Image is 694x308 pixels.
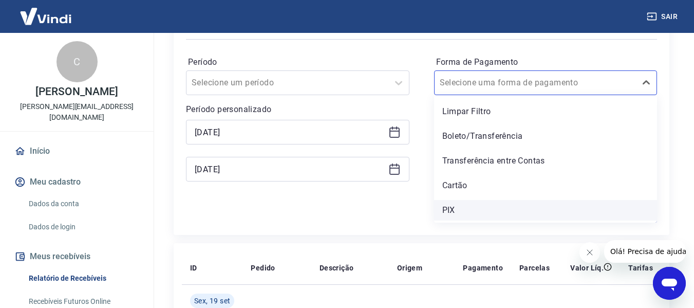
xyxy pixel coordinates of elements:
div: C [57,41,98,82]
p: Descrição [320,263,354,273]
input: Data final [195,161,384,177]
iframe: Botão para abrir a janela de mensagens [653,267,686,300]
button: Meu cadastro [12,171,141,193]
a: Início [12,140,141,162]
button: Sair [645,7,682,26]
div: Boleto/Transferência [434,126,658,147]
iframe: Fechar mensagem [579,242,600,263]
a: Dados da conta [25,193,141,214]
span: Sex, 19 set [194,296,230,306]
input: Data inicial [195,124,384,140]
div: Cartão [434,175,658,196]
p: [PERSON_NAME][EMAIL_ADDRESS][DOMAIN_NAME] [8,101,145,123]
label: Forma de Pagamento [436,56,655,68]
p: Pagamento [463,263,503,273]
p: Origem [397,263,422,273]
p: Período personalizado [186,103,409,116]
div: Transferência entre Contas [434,151,658,171]
label: Período [188,56,407,68]
iframe: Mensagem da empresa [604,240,686,263]
p: [PERSON_NAME] [35,86,118,97]
span: Olá! Precisa de ajuda? [6,7,86,15]
a: Relatório de Recebíveis [25,268,141,289]
p: Parcelas [519,263,550,273]
div: PIX [434,200,658,221]
p: ID [190,263,197,273]
p: Pedido [251,263,275,273]
p: Valor Líq. [570,263,604,273]
div: Limpar Filtro [434,101,658,122]
button: Meus recebíveis [12,245,141,268]
p: Tarifas [628,263,653,273]
a: Dados de login [25,216,141,238]
img: Vindi [12,1,79,32]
